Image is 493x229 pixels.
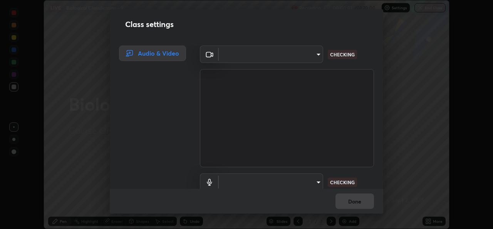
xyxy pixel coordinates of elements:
[219,173,323,191] div: ​
[330,179,355,186] p: CHECKING
[219,46,323,63] div: ​
[119,46,186,61] div: Audio & Video
[330,51,355,58] p: CHECKING
[125,19,174,30] h2: Class settings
